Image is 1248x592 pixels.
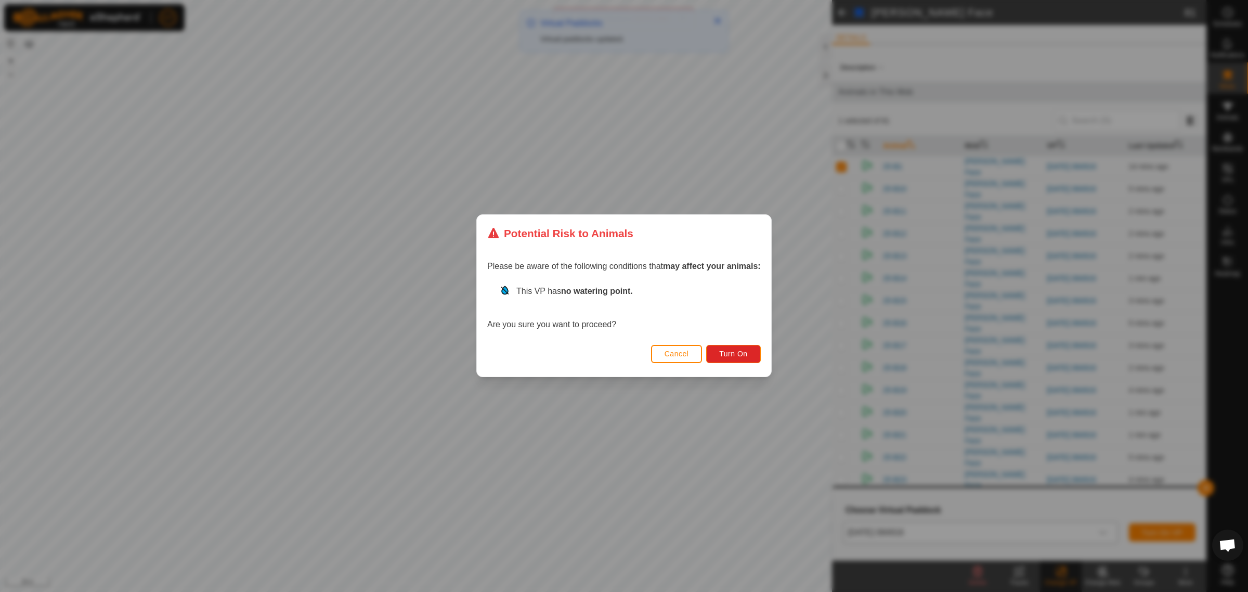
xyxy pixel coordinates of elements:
div: Potential Risk to Animals [487,225,633,241]
span: Cancel [665,350,689,358]
button: Cancel [651,345,703,363]
div: Are you sure you want to proceed? [487,286,761,331]
button: Turn On [707,345,761,363]
div: Open chat [1212,530,1243,561]
strong: may affect your animals: [663,262,761,271]
span: Please be aware of the following conditions that [487,262,761,271]
span: This VP has [516,287,633,296]
span: Turn On [720,350,748,358]
strong: no watering point. [561,287,633,296]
